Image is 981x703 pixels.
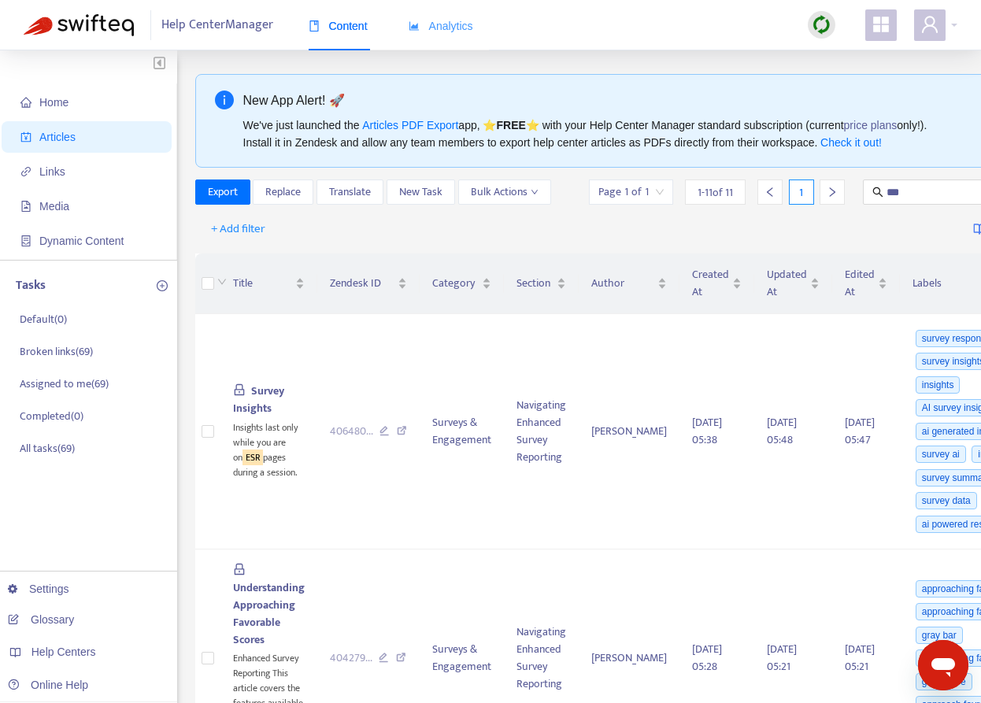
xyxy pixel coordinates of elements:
span: survey ai [916,446,966,463]
span: Dynamic Content [39,235,124,247]
div: Insights last only while you are on pages during a session. [233,417,305,479]
th: Section [504,253,579,314]
img: sync.dc5367851b00ba804db3.png [812,15,831,35]
a: price plans [844,119,898,131]
b: FREE [496,119,525,131]
span: user [920,15,939,34]
span: Help Center Manager [161,10,273,40]
span: Translate [329,183,371,201]
td: Navigating Enhanced Survey Reporting [504,314,579,549]
span: survey data [916,492,977,509]
td: Surveys & Engagement [420,314,504,549]
button: Bulk Actionsdown [458,179,551,205]
p: Broken links ( 69 ) [20,343,93,360]
span: Title [233,275,292,292]
span: Analytics [409,20,473,32]
span: New Task [399,183,442,201]
span: account-book [20,131,31,142]
iframe: Button to launch messaging window [918,640,968,690]
span: link [20,166,31,177]
th: Updated At [754,253,832,314]
td: [PERSON_NAME] [579,314,679,549]
span: plus-circle [157,280,168,291]
a: Glossary [8,613,74,626]
span: Section [516,275,553,292]
span: Zendesk ID [330,275,395,292]
span: file-image [20,201,31,212]
span: search [872,187,883,198]
span: Survey Insights [233,382,285,417]
span: Created At [692,266,729,301]
div: 1 [789,179,814,205]
th: Zendesk ID [317,253,420,314]
span: lock [233,563,246,575]
span: home [20,97,31,108]
span: insights [916,376,961,394]
th: Author [579,253,679,314]
button: Translate [317,179,383,205]
span: info-circle [215,91,234,109]
span: 1 - 11 of 11 [698,184,733,201]
button: New Task [387,179,455,205]
p: Completed ( 0 ) [20,408,83,424]
button: + Add filter [199,216,277,242]
span: Replace [265,183,301,201]
span: Author [591,275,654,292]
span: 404279 ... [330,649,372,667]
span: gray score [916,673,972,690]
span: Edited At [845,266,875,301]
span: + Add filter [211,220,265,239]
span: right [827,187,838,198]
span: container [20,235,31,246]
p: Assigned to me ( 69 ) [20,376,109,392]
span: [DATE] 05:47 [845,413,875,449]
th: Title [220,253,317,314]
span: lock [233,383,246,396]
span: down [531,188,539,196]
button: Export [195,179,250,205]
span: Updated At [767,266,807,301]
th: Edited At [832,253,900,314]
th: Created At [679,253,754,314]
span: book [309,20,320,31]
span: Understanding Approaching Favorable Scores [233,579,305,649]
a: Articles PDF Export [362,119,458,131]
span: [DATE] 05:28 [692,640,722,675]
span: Bulk Actions [471,183,539,201]
span: area-chart [409,20,420,31]
span: [DATE] 05:21 [845,640,875,675]
span: [DATE] 05:38 [692,413,722,449]
sqkw: ESR [242,450,263,465]
span: appstore [872,15,890,34]
img: Swifteq [24,14,134,36]
span: Help Centers [31,646,96,658]
span: left [764,187,776,198]
span: Articles [39,131,76,143]
span: Category [432,275,479,292]
p: Tasks [16,276,46,295]
span: [DATE] 05:48 [767,413,797,449]
span: Media [39,200,69,213]
a: Online Help [8,679,88,691]
a: Settings [8,583,69,595]
span: Content [309,20,368,32]
span: Home [39,96,68,109]
span: Export [208,183,238,201]
p: Default ( 0 ) [20,311,67,327]
th: Category [420,253,504,314]
a: Check it out! [820,136,882,149]
span: down [217,277,227,287]
span: Links [39,165,65,178]
button: Replace [253,179,313,205]
p: All tasks ( 69 ) [20,440,75,457]
span: 406480 ... [330,423,373,440]
span: [DATE] 05:21 [767,640,797,675]
span: gray bar [916,627,963,644]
